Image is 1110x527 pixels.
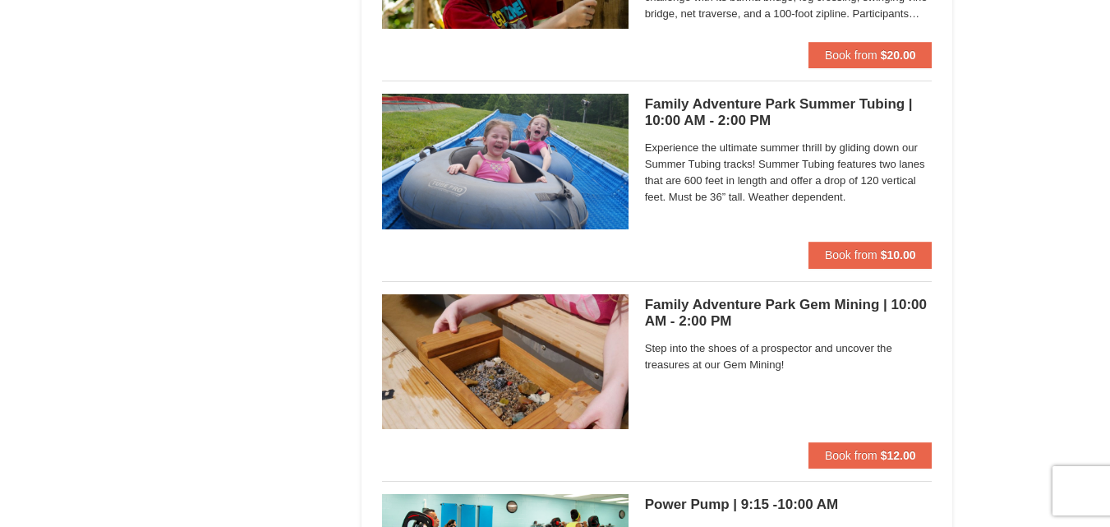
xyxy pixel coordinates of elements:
button: Book from $10.00 [808,242,933,268]
strong: $12.00 [881,449,916,462]
img: 6619925-24-0b64ce4e.JPG [382,294,629,429]
strong: $10.00 [881,248,916,261]
span: Experience the ultimate summer thrill by gliding down our Summer Tubing tracks! Summer Tubing fea... [645,140,933,206]
h5: Family Adventure Park Summer Tubing | 10:00 AM - 2:00 PM [645,96,933,129]
button: Book from $12.00 [808,442,933,469]
span: Book from [825,49,877,62]
strong: $20.00 [881,49,916,62]
img: 6619925-26-de8af78e.jpg [382,94,629,229]
h5: Family Adventure Park Gem Mining | 10:00 AM - 2:00 PM [645,297,933,330]
span: Step into the shoes of a prospector and uncover the treasures at our Gem Mining! [645,340,933,373]
h5: Power Pump | 9:15 -10:00 AM [645,497,933,513]
span: Book from [825,248,877,261]
span: Book from [825,449,877,462]
button: Book from $20.00 [808,42,933,68]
